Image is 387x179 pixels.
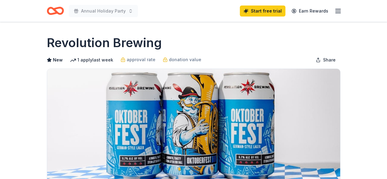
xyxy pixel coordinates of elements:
span: New [53,56,63,64]
a: approval rate [121,56,155,63]
button: Share [311,54,340,66]
div: 1 apply last week [70,56,113,64]
button: Annual Holiday Party [69,5,138,17]
span: Annual Holiday Party [81,7,126,15]
a: Earn Rewards [288,6,332,17]
a: Home [47,4,64,18]
span: Share [323,56,336,64]
h1: Revolution Brewing [47,34,162,51]
a: donation value [163,56,201,63]
span: donation value [169,56,201,63]
span: approval rate [127,56,155,63]
a: Start free trial [240,6,285,17]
